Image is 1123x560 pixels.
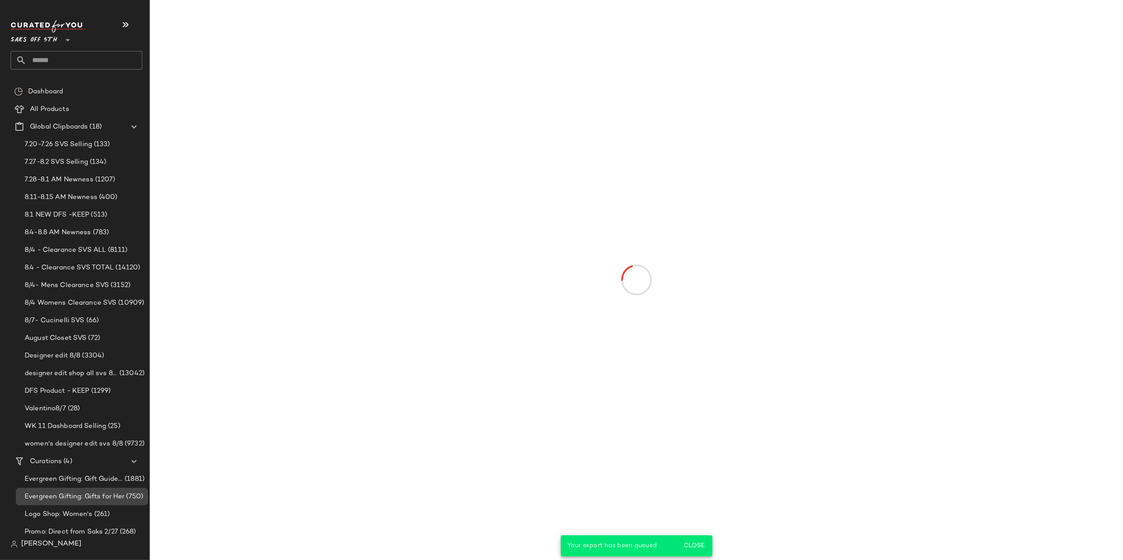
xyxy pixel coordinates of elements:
span: 8/4- Mens Clearance SVS [25,280,109,291]
span: (13042) [118,368,145,379]
span: WK 11 Dashboard Selling [25,421,106,431]
span: (261) [93,509,110,519]
span: 8/7- Cucinelli SVS [25,316,85,326]
span: (134) [88,157,107,167]
span: (72) [86,333,100,343]
span: Valentino8/7 [25,404,66,414]
span: (1881) [123,474,145,484]
span: (18) [88,122,102,132]
img: svg%3e [14,87,23,96]
span: August Closet SVS [25,333,86,343]
span: (14120) [114,263,141,273]
span: 7.20-7.26 SVS Selling [25,140,92,150]
span: [PERSON_NAME] [21,539,82,549]
span: Evergreen Gifting: Gifts for Her [25,492,125,502]
span: women's designer edit svs 8/8 [25,439,123,449]
span: (400) [97,192,118,203]
img: cfy_white_logo.C9jOOHJF.svg [11,20,85,33]
span: Dashboard [28,87,63,97]
span: Logo Shop: Women's [25,509,93,519]
button: Close [680,538,708,554]
span: (783) [91,228,109,238]
span: (750) [125,492,144,502]
span: 8.4-8.8 AM Newness [25,228,91,238]
span: 8/4 - Clearance SVS ALL [25,245,106,255]
span: (133) [92,140,110,150]
span: 8/4 Womens Clearance SVS [25,298,116,308]
span: Close [683,542,705,549]
span: 8.4 - Clearance SVS TOTAL [25,263,114,273]
img: svg%3e [11,541,18,548]
span: (25) [106,421,120,431]
span: Saks OFF 5TH [11,30,57,46]
span: (4) [62,457,72,467]
span: Global Clipboards [30,122,88,132]
span: (268) [118,527,136,537]
span: Promo: Direct from Saks 2/27 [25,527,118,537]
span: (1207) [93,175,115,185]
span: 8.1 NEW DFS -KEEP [25,210,89,220]
span: Designer edit 8/8 [25,351,80,361]
span: (513) [89,210,107,220]
span: 7.27-8.2 SVS Selling [25,157,88,167]
span: (9732) [123,439,145,449]
span: Evergreen Gifting: Gift Guide LP [25,474,123,484]
span: (66) [85,316,99,326]
span: Curations [30,457,62,467]
span: 8.11-8.15 AM Newness [25,192,97,203]
span: (8111) [106,245,127,255]
span: (1299) [89,386,111,396]
span: designer edit shop all svs 8/8 [25,368,118,379]
span: (28) [66,404,80,414]
span: DFS Product - KEEP [25,386,89,396]
span: Your export has been queued [568,542,657,549]
span: (10909) [116,298,144,308]
span: 7.28-8.1 AM Newness [25,175,93,185]
span: (3152) [109,280,130,291]
span: (3304) [80,351,104,361]
span: All Products [30,104,69,114]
